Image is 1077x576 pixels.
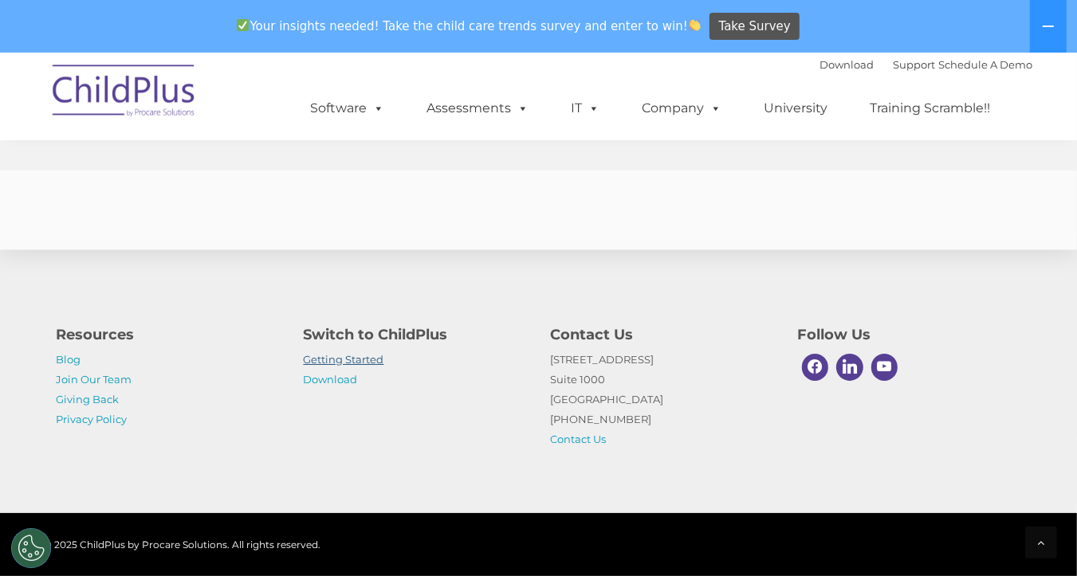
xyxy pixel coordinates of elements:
[57,323,280,346] h4: Resources
[556,92,616,124] a: IT
[798,323,1021,346] h4: Follow Us
[832,350,867,385] a: Linkedin
[894,58,936,71] a: Support
[749,92,844,124] a: University
[689,19,701,31] img: 👏
[304,353,384,366] a: Getting Started
[709,13,800,41] a: Take Survey
[304,373,358,386] a: Download
[798,350,833,385] a: Facebook
[57,413,128,425] a: Privacy Policy
[57,373,132,386] a: Join Our Team
[820,58,1033,71] font: |
[230,10,708,41] span: Your insights needed! Take the child care trends survey and enter to win!
[11,528,51,568] button: Cookies Settings
[939,58,1033,71] a: Schedule A Demo
[295,92,401,124] a: Software
[45,53,204,133] img: ChildPlus by Procare Solutions
[551,323,774,346] h4: Contact Us
[820,58,875,71] a: Download
[411,92,545,124] a: Assessments
[237,19,249,31] img: ✅
[551,433,607,445] a: Contact Us
[627,92,738,124] a: Company
[867,350,902,385] a: Youtube
[304,323,527,346] h4: Switch to ChildPlus
[551,350,774,449] p: [STREET_ADDRESS] Suite 1000 [GEOGRAPHIC_DATA] [PHONE_NUMBER]
[57,353,81,366] a: Blog
[45,539,321,551] span: © 2025 ChildPlus by Procare Solutions. All rights reserved.
[719,13,791,41] span: Take Survey
[57,393,120,406] a: Giving Back
[855,92,1007,124] a: Training Scramble!!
